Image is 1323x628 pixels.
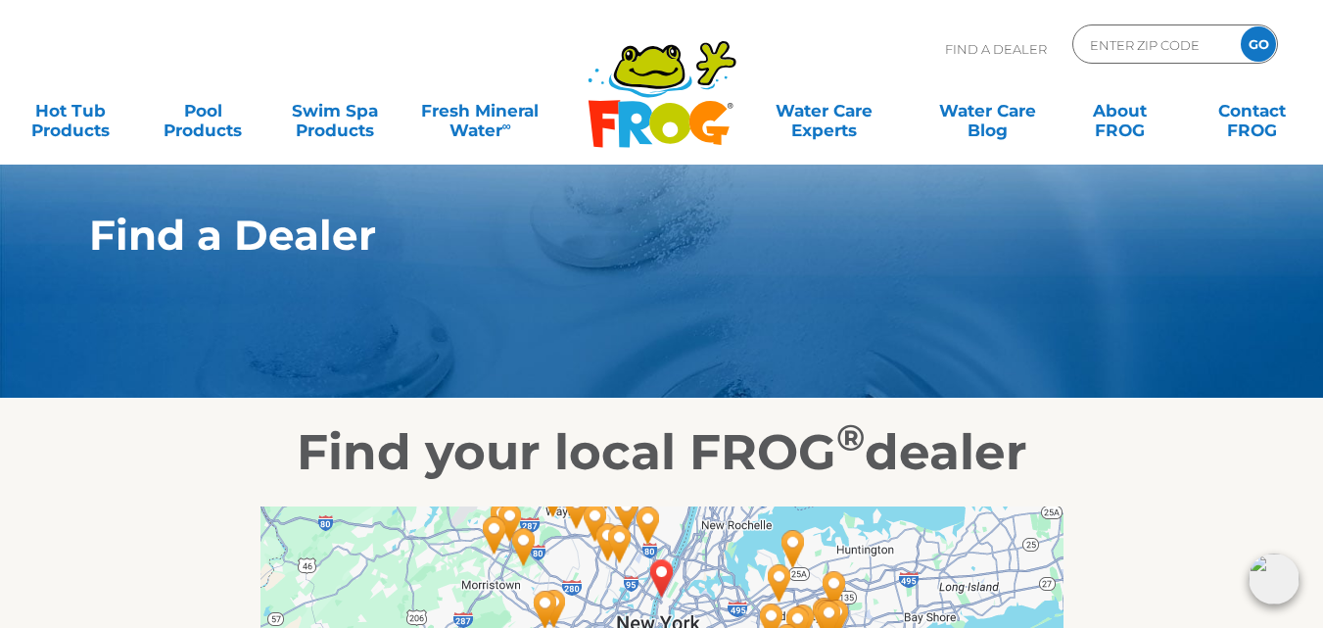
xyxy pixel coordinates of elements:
[501,520,546,573] div: Rix Pool & Spa - 21 miles away.
[472,508,517,561] div: Hot Tub Central - Morris Plains - 25 miles away.
[416,91,544,130] a: Fresh MineralWater∞
[1088,30,1220,59] input: Zip Code Form
[573,496,618,549] div: Leslie's Poolmart, Inc. # 277 - 13 miles away.
[639,552,685,604] div: EMPIRE STATE, NY 10001
[586,515,631,568] div: Nutley Pools - 9 miles away.
[554,483,599,536] div: Monarch Pools & Spas - 16 miles away.
[1068,91,1171,130] a: AboutFROG
[1201,91,1303,130] a: ContactFROG
[757,556,802,609] div: Leslie's Poolmart, Inc. # 746 - 17 miles away.
[60,423,1264,482] h2: Find your local FROG dealer
[945,24,1047,73] p: Find A Dealer
[936,91,1039,130] a: Water CareBlog
[626,499,671,552] div: Leslie's Poolmart Inc # 1082 - 8 miles away.
[836,415,865,459] sup: ®
[1249,554,1299,604] img: openIcon
[740,91,907,130] a: Water CareExperts
[152,91,255,130] a: PoolProducts
[812,563,857,616] div: Leslie's Poolmart, Inc. # 35 - 25 miles away.
[284,91,387,130] a: Swim SpaProducts
[771,522,816,575] div: Leslie's Poolmart, Inc. # 150 - 20 miles away.
[502,119,511,133] sup: ∞
[597,517,642,570] div: Pool & Spa In Town - 8 miles away.
[89,212,1144,259] h1: Find a Dealer
[1241,26,1276,62] input: GO
[20,91,122,130] a: Hot TubProducts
